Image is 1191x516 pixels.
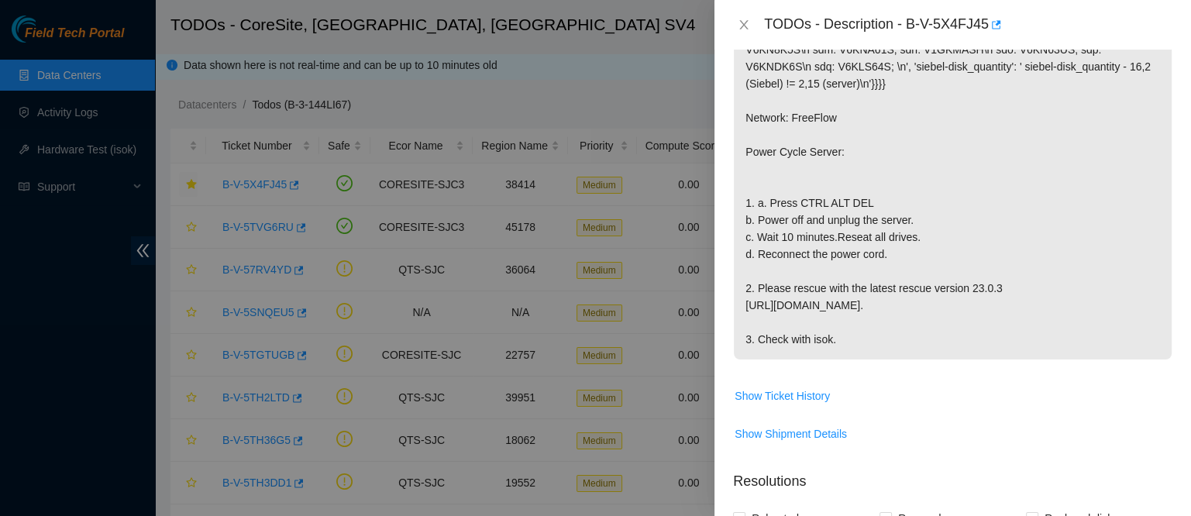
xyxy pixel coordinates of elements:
button: Show Shipment Details [734,421,848,446]
span: Show Shipment Details [735,425,847,442]
p: Resolutions [733,459,1172,492]
button: Show Ticket History [734,384,831,408]
span: close [738,19,750,31]
div: TODOs - Description - B-V-5X4FJ45 [764,12,1172,37]
button: Close [733,18,755,33]
span: Show Ticket History [735,387,830,404]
